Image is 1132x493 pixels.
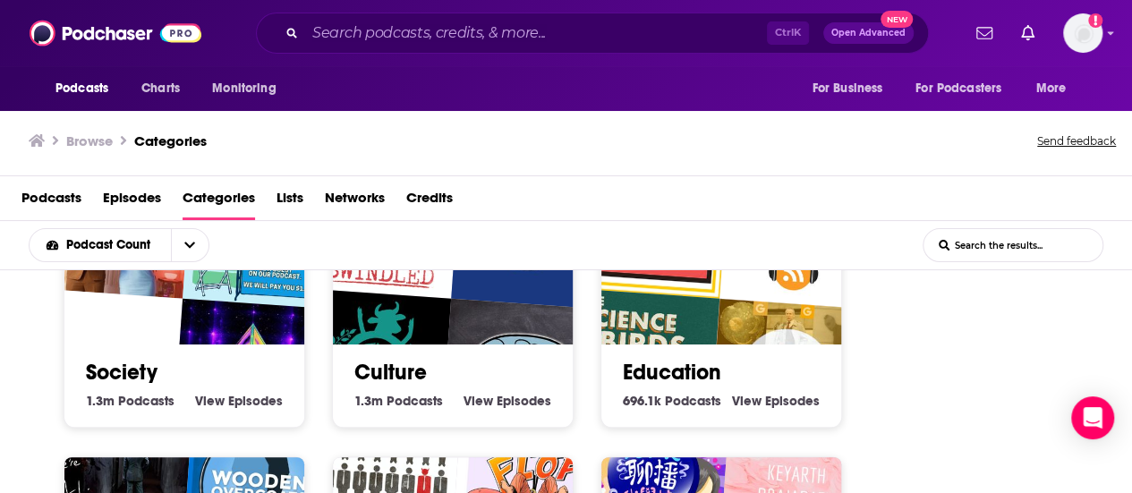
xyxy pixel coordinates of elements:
button: open menu [904,72,1027,106]
a: Credits [406,183,453,220]
span: Episodes [497,393,551,409]
button: open menu [171,229,209,261]
a: Culture [354,359,427,386]
a: View Education Episodes [732,393,820,409]
span: Podcasts [118,393,174,409]
button: Send feedback [1032,129,1121,154]
a: Lists [277,183,303,220]
span: 1.3m [354,393,383,409]
button: Show profile menu [1063,13,1102,53]
div: Search podcasts, credits, & more... [256,13,929,54]
a: 1.3m Society Podcasts [86,393,174,409]
button: open menu [200,72,299,106]
a: Networks [325,183,385,220]
a: 696.1k Education Podcasts [623,393,721,409]
div: Open Intercom Messenger [1071,396,1114,439]
span: Ctrl K [767,21,809,45]
span: For Business [812,76,882,101]
span: New [881,11,913,28]
button: open menu [1024,72,1089,106]
a: View Culture Episodes [464,393,551,409]
a: Podcasts [21,183,81,220]
span: Episodes [765,393,820,409]
a: Episodes [103,183,161,220]
input: Search podcasts, credits, & more... [305,19,767,47]
span: Podcast Count [66,239,157,251]
span: Logged in as mdekoning [1063,13,1102,53]
button: Open AdvancedNew [823,22,914,44]
span: Charts [141,76,180,101]
a: Show notifications dropdown [1014,18,1042,48]
button: open menu [30,239,171,251]
img: Podchaser - Follow, Share and Rate Podcasts [30,16,201,50]
button: open menu [43,72,132,106]
a: Show notifications dropdown [969,18,1000,48]
span: Podcasts [55,76,108,101]
span: View [464,393,493,409]
a: 1.3m Culture Podcasts [354,393,443,409]
span: For Podcasters [915,76,1001,101]
a: Society [86,359,157,386]
a: View Society Episodes [195,393,283,409]
svg: Add a profile image [1088,13,1102,28]
span: 1.3m [86,393,115,409]
span: More [1036,76,1067,101]
h3: Browse [66,132,113,149]
span: Podcasts [387,393,443,409]
span: 696.1k [623,393,661,409]
span: Episodes [228,393,283,409]
button: open menu [799,72,905,106]
span: Podcasts [665,393,721,409]
span: View [732,393,762,409]
a: Categories [183,183,255,220]
a: Categories [134,132,207,149]
span: Monitoring [212,76,276,101]
span: Open Advanced [831,29,906,38]
span: View [195,393,225,409]
a: Charts [130,72,191,106]
h2: Choose List sort [29,228,237,262]
img: User Profile [1063,13,1102,53]
a: Education [623,359,721,386]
